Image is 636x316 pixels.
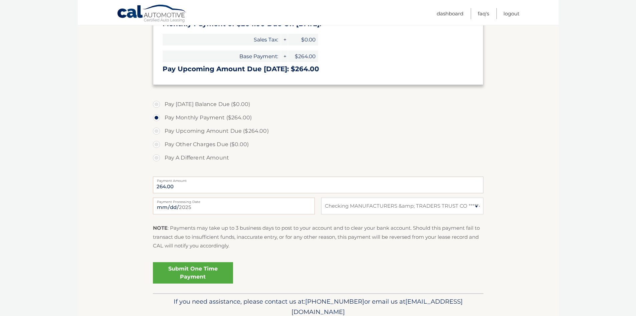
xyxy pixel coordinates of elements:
[153,111,483,124] label: Pay Monthly Payment ($264.00)
[153,198,315,214] input: Payment Date
[288,34,318,45] span: $0.00
[153,177,483,193] input: Payment Amount
[153,262,233,284] a: Submit One Time Payment
[281,50,288,62] span: +
[117,4,187,24] a: Cal Automotive
[153,151,483,165] label: Pay A Different Amount
[153,138,483,151] label: Pay Other Charges Due ($0.00)
[153,198,315,203] label: Payment Processing Date
[305,298,364,305] span: [PHONE_NUMBER]
[163,34,281,45] span: Sales Tax:
[153,98,483,111] label: Pay [DATE] Balance Due ($0.00)
[281,34,288,45] span: +
[153,124,483,138] label: Pay Upcoming Amount Due ($264.00)
[478,8,489,19] a: FAQ's
[437,8,463,19] a: Dashboard
[153,225,168,231] strong: NOTE
[163,50,281,62] span: Base Payment:
[288,50,318,62] span: $264.00
[503,8,519,19] a: Logout
[153,224,483,250] p: : Payments may take up to 3 business days to post to your account and to clear your bank account....
[153,177,483,182] label: Payment Amount
[163,65,474,73] h3: Pay Upcoming Amount Due [DATE]: $264.00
